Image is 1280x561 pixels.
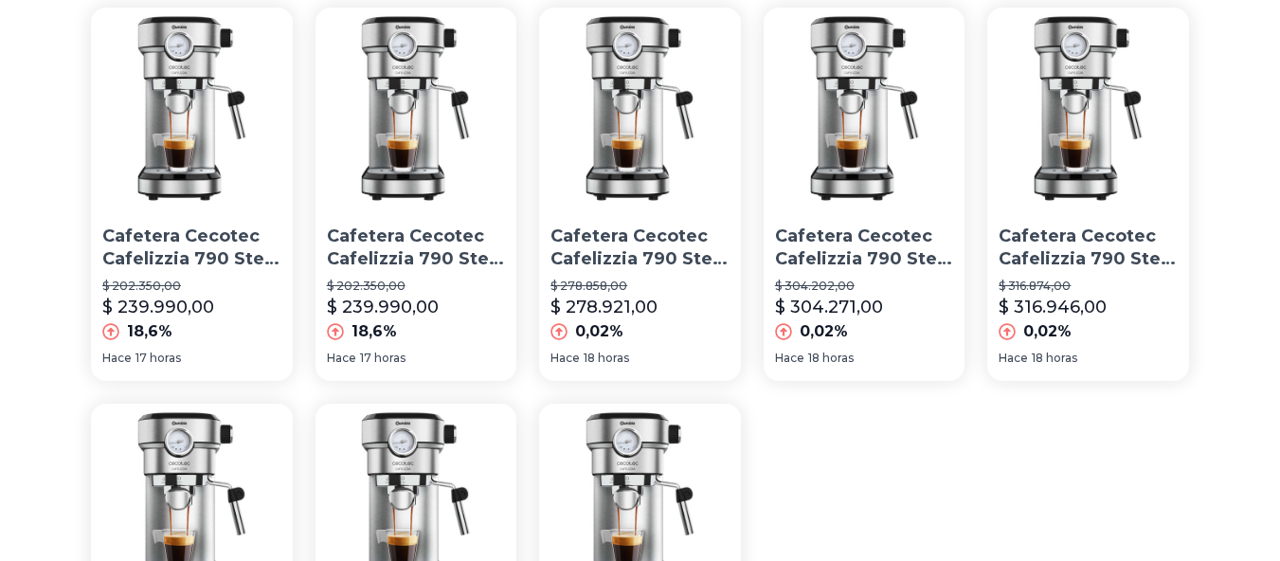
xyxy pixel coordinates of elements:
[575,320,623,343] p: 0,02%
[775,351,804,366] span: Hace
[999,279,1178,294] p: $ 316.874,00
[550,351,580,366] span: Hace
[539,8,741,209] img: Cafetera Cecotec Cafelizzia 790 Steel Pro Barometro 1350w
[550,294,658,320] p: $ 278.921,00
[102,294,214,320] p: $ 239.990,00
[360,351,406,366] span: 17 horas
[775,225,954,272] p: Cafetera Cecotec Cafelizzia 790 Steel Pro Barometro 1350w
[352,320,397,343] p: 18,6%
[127,320,172,343] p: 18,6%
[327,279,506,294] p: $ 202.350,00
[1023,320,1072,343] p: 0,02%
[550,225,730,272] p: Cafetera Cecotec Cafelizzia 790 Steel Pro Barometro 1350w
[327,294,439,320] p: $ 239.990,00
[775,279,954,294] p: $ 304.202,00
[550,279,730,294] p: $ 278.858,00
[999,351,1028,366] span: Hace
[999,294,1107,320] p: $ 316.946,00
[102,279,281,294] p: $ 202.350,00
[539,8,741,381] a: Cafetera Cecotec Cafelizzia 790 Steel Pro Barometro 1350wCafetera Cecotec Cafelizzia 790 Steel Pr...
[327,225,506,272] p: Cafetera Cecotec Cafelizzia 790 Steel Pro Barometro 1350w Thermoblock 20 Bares 1,2l
[584,351,629,366] span: 18 horas
[764,8,965,381] a: Cafetera Cecotec Cafelizzia 790 Steel Pro Barometro 1350wCafetera Cecotec Cafelizzia 790 Steel Pr...
[808,351,854,366] span: 18 horas
[91,8,293,381] a: Cafetera Cecotec Cafelizzia 790 Steel Pro Barometro 1350wCafetera Cecotec Cafelizzia 790 Steel Pr...
[987,8,1189,209] img: Cafetera Cecotec Cafelizzia 790 Steel Pro Barometro 1350w
[800,320,848,343] p: 0,02%
[999,225,1178,272] p: Cafetera Cecotec Cafelizzia 790 Steel Pro Barometro 1350w
[102,225,281,272] p: Cafetera Cecotec Cafelizzia 790 Steel Pro Barometro 1350w
[102,351,132,366] span: Hace
[987,8,1189,381] a: Cafetera Cecotec Cafelizzia 790 Steel Pro Barometro 1350wCafetera Cecotec Cafelizzia 790 Steel Pr...
[775,294,883,320] p: $ 304.271,00
[91,8,293,209] img: Cafetera Cecotec Cafelizzia 790 Steel Pro Barometro 1350w
[1032,351,1077,366] span: 18 horas
[315,8,517,381] a: Cafetera Cecotec Cafelizzia 790 Steel Pro Barometro 1350w Thermoblock 20 Bares 1,2lCafetera Cecot...
[315,8,517,209] img: Cafetera Cecotec Cafelizzia 790 Steel Pro Barometro 1350w Thermoblock 20 Bares 1,2l
[764,8,965,209] img: Cafetera Cecotec Cafelizzia 790 Steel Pro Barometro 1350w
[327,351,356,366] span: Hace
[135,351,181,366] span: 17 horas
